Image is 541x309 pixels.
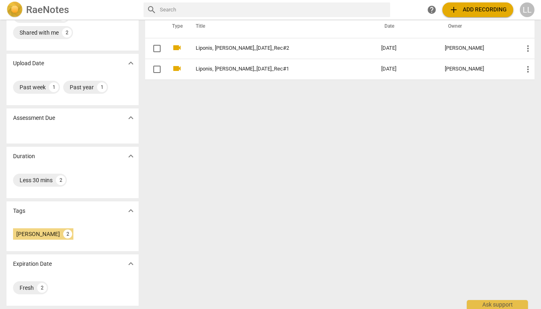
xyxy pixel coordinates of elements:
span: expand_more [126,206,136,216]
span: add [449,5,459,15]
div: [PERSON_NAME] [445,66,510,72]
a: Liponis, [PERSON_NAME]_[DATE]_Rec#2 [196,45,352,51]
button: Upload [442,2,513,17]
div: Shared with me [20,29,59,37]
span: Add recording [449,5,507,15]
th: Title [186,15,375,38]
div: 1 [49,82,59,92]
div: Less 30 mins [20,176,53,184]
button: Show more [125,205,137,217]
div: 2 [37,283,47,293]
button: Show more [125,258,137,270]
a: LogoRaeNotes [7,2,137,18]
p: Expiration Date [13,260,52,268]
th: Type [166,15,186,38]
span: expand_more [126,151,136,161]
span: videocam [172,43,182,53]
span: expand_more [126,113,136,123]
th: Date [375,15,438,38]
p: Assessment Due [13,114,55,122]
p: Duration [13,152,35,161]
span: search [147,5,157,15]
div: Fresh [20,284,34,292]
div: [PERSON_NAME] [445,45,510,51]
span: expand_more [126,259,136,269]
td: [DATE] [375,59,438,79]
div: Ask support [467,300,528,309]
a: Liponis, [PERSON_NAME]_[DATE]_Rec#1 [196,66,352,72]
h2: RaeNotes [26,4,69,15]
img: Logo [7,2,23,18]
a: Help [424,2,439,17]
p: Upload Date [13,59,44,68]
div: 2 [63,230,72,238]
div: 1 [97,82,107,92]
input: Search [160,3,387,16]
button: LL [520,2,534,17]
div: 2 [56,175,66,185]
td: [DATE] [375,38,438,59]
th: Owner [438,15,517,38]
div: 2 [62,28,72,38]
div: Past week [20,83,46,91]
span: videocam [172,64,182,73]
p: Tags [13,207,25,215]
div: [PERSON_NAME] [16,230,60,238]
div: Past year [70,83,94,91]
span: expand_more [126,58,136,68]
span: help [427,5,437,15]
span: more_vert [523,44,533,53]
button: Show more [125,112,137,124]
span: more_vert [523,64,533,74]
button: Show more [125,57,137,69]
button: Show more [125,150,137,162]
